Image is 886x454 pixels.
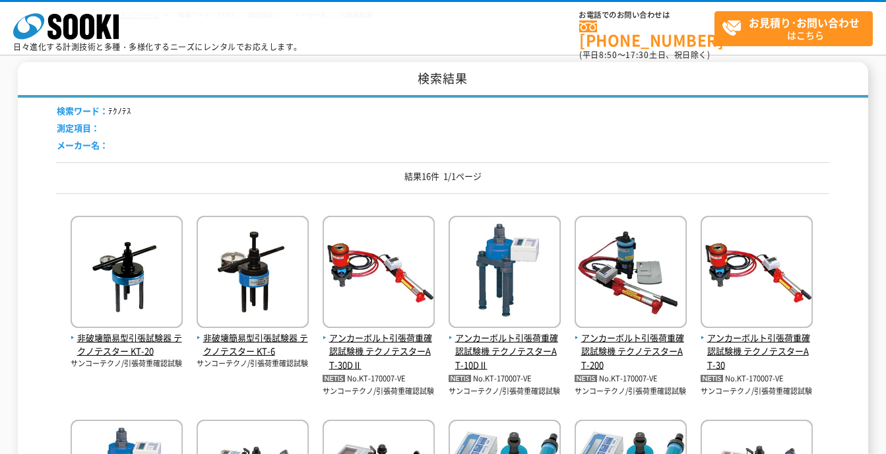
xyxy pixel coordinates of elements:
[197,216,309,331] img: テクノテスター KT-6
[449,317,561,372] a: アンカーボルト引張荷重確認試験機 テクノテスターAT-10DⅡ
[71,358,183,370] p: サンコーテクノ/引張荷重確認試験
[449,372,561,386] p: No.KT-170007-VE
[575,216,687,331] img: テクノテスターAT-200
[197,358,309,370] p: サンコーテクノ/引張荷重確認試験
[57,104,108,117] span: 検索ワード：
[701,386,813,397] p: サンコーテクノ/引張荷重確認試験
[323,386,435,397] p: サンコーテクノ/引張荷重確認試験
[701,331,813,372] span: アンカーボルト引張荷重確認試験機 テクノテスターAT-30
[449,331,561,372] span: アンカーボルト引張荷重確認試験機 テクノテスターAT-10DⅡ
[575,331,687,372] span: アンカーボルト引張荷重確認試験機 テクノテスターAT-200
[599,49,617,61] span: 8:50
[714,11,873,46] a: お見積り･お問い合わせはこちら
[579,49,710,61] span: (平日 ～ 土日、祝日除く)
[449,386,561,397] p: サンコーテクノ/引張荷重確認試験
[575,386,687,397] p: サンコーテクノ/引張荷重確認試験
[57,170,829,183] p: 結果16件 1/1ページ
[575,317,687,372] a: アンカーボルト引張荷重確認試験機 テクノテスターAT-200
[71,216,183,331] img: テクノテスター KT-20
[701,216,813,331] img: テクノテスターAT-30
[323,317,435,372] a: アンカーボルト引張荷重確認試験機 テクノテスターAT-30DⅡ
[701,372,813,386] p: No.KT-170007-VE
[197,317,309,358] a: 非破壊簡易型引張試験器 テクノテスター KT-6
[625,49,649,61] span: 17:30
[71,317,183,358] a: 非破壊簡易型引張試験器 テクノテスター KT-20
[57,121,100,134] span: 測定項目：
[701,317,813,372] a: アンカーボルト引張荷重確認試験機 テクノテスターAT-30
[749,15,860,30] strong: お見積り･お問い合わせ
[57,139,108,151] span: メーカー名：
[13,43,302,51] p: 日々進化する計測技術と多種・多様化するニーズにレンタルでお応えします。
[722,12,872,45] span: はこちら
[323,216,435,331] img: テクノテスターAT-30DⅡ
[579,11,714,19] span: お電話でのお問い合わせは
[71,331,183,359] span: 非破壊簡易型引張試験器 テクノテスター KT-20
[579,20,714,48] a: [PHONE_NUMBER]
[18,62,868,98] h1: 検索結果
[449,216,561,331] img: テクノテスターAT-10DⅡ
[575,372,687,386] p: No.KT-170007-VE
[197,331,309,359] span: 非破壊簡易型引張試験器 テクノテスター KT-6
[57,104,131,118] li: ﾃｸﾉﾃｽ
[323,331,435,372] span: アンカーボルト引張荷重確認試験機 テクノテスターAT-30DⅡ
[323,372,435,386] p: No.KT-170007-VE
